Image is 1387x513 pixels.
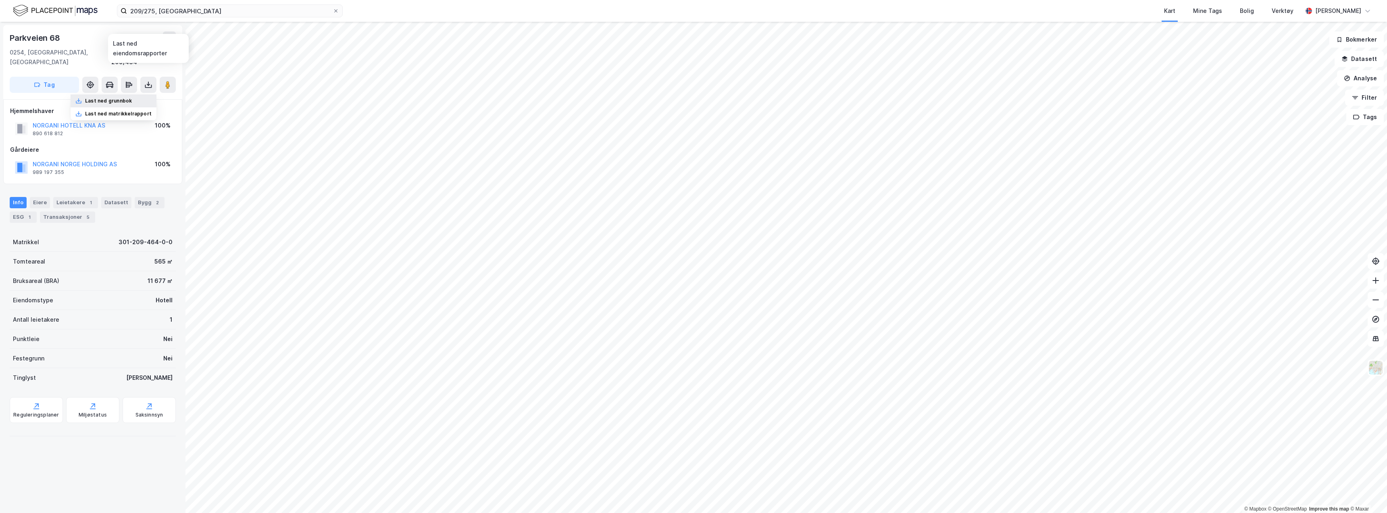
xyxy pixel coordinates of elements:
[163,334,173,344] div: Nei
[13,237,39,247] div: Matrikkel
[1272,6,1293,16] div: Verktøy
[1309,506,1349,512] a: Improve this map
[1335,51,1384,67] button: Datasett
[10,197,27,208] div: Info
[79,412,107,418] div: Miljøstatus
[25,213,33,221] div: 1
[1193,6,1222,16] div: Mine Tags
[13,257,45,266] div: Tomteareal
[156,295,173,305] div: Hotell
[87,199,95,207] div: 1
[10,48,111,67] div: 0254, [GEOGRAPHIC_DATA], [GEOGRAPHIC_DATA]
[154,257,173,266] div: 565 ㎡
[10,211,37,223] div: ESG
[10,106,175,116] div: Hjemmelshaver
[53,197,98,208] div: Leietakere
[13,315,59,325] div: Antall leietakere
[84,213,92,221] div: 5
[155,159,171,169] div: 100%
[40,211,95,223] div: Transaksjoner
[163,354,173,363] div: Nei
[1346,109,1384,125] button: Tags
[1268,506,1307,512] a: OpenStreetMap
[101,197,131,208] div: Datasett
[1368,360,1383,375] img: Z
[13,412,59,418] div: Reguleringsplaner
[13,295,53,305] div: Eiendomstype
[30,197,50,208] div: Eiere
[13,354,44,363] div: Festegrunn
[85,98,132,104] div: Last ned grunnbok
[10,145,175,155] div: Gårdeiere
[1244,506,1266,512] a: Mapbox
[119,237,173,247] div: 301-209-464-0-0
[135,412,163,418] div: Saksinnsyn
[10,77,79,93] button: Tag
[155,121,171,130] div: 100%
[170,315,173,325] div: 1
[153,199,161,207] div: 2
[111,48,176,67] div: [GEOGRAPHIC_DATA], 209/464
[13,334,40,344] div: Punktleie
[13,276,59,286] div: Bruksareal (BRA)
[13,4,98,18] img: logo.f888ab2527a4732fd821a326f86c7f29.svg
[1345,90,1384,106] button: Filter
[10,31,62,44] div: Parkveien 68
[1347,474,1387,513] iframe: Chat Widget
[1337,70,1384,86] button: Analyse
[85,111,152,117] div: Last ned matrikkelrapport
[1240,6,1254,16] div: Bolig
[1315,6,1361,16] div: [PERSON_NAME]
[33,169,64,176] div: 989 197 355
[127,5,333,17] input: Søk på adresse, matrikkel, gårdeiere, leietakere eller personer
[1329,31,1384,48] button: Bokmerker
[126,373,173,383] div: [PERSON_NAME]
[1347,474,1387,513] div: Kontrollprogram for chat
[135,197,165,208] div: Bygg
[13,373,36,383] div: Tinglyst
[148,276,173,286] div: 11 677 ㎡
[1164,6,1175,16] div: Kart
[33,130,63,137] div: 890 618 812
